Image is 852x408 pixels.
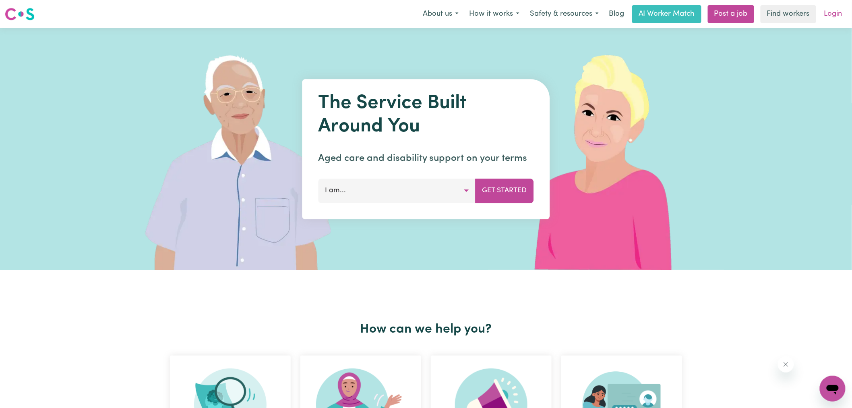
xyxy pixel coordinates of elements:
a: Find workers [761,5,816,23]
h1: The Service Built Around You [318,92,534,138]
span: Need any help? [5,6,49,12]
button: How it works [464,6,525,23]
a: Post a job [708,5,754,23]
h2: How can we help you? [165,322,687,337]
button: Get Started [476,179,534,203]
p: Aged care and disability support on your terms [318,151,534,166]
a: Blog [604,5,629,23]
a: Login [819,5,847,23]
iframe: Button to launch messaging window [820,376,846,402]
a: Careseekers logo [5,5,35,23]
button: I am... [318,179,476,203]
button: Safety & resources [525,6,604,23]
a: AI Worker Match [632,5,701,23]
button: About us [418,6,464,23]
iframe: Close message [778,356,794,373]
img: Careseekers logo [5,7,35,21]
